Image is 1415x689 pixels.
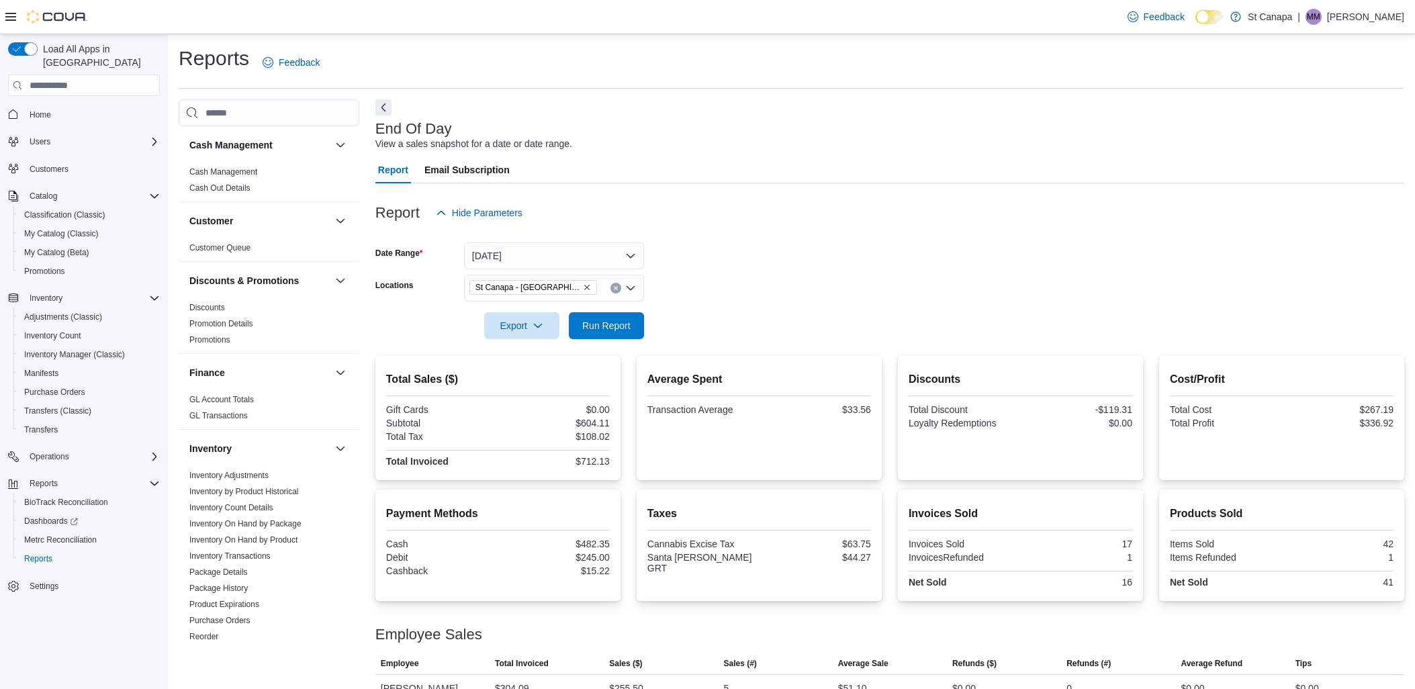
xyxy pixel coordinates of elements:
[19,403,97,419] a: Transfers (Classic)
[189,318,253,329] span: Promotion Details
[19,422,160,438] span: Transfers
[189,214,233,228] h3: Customer
[24,188,62,204] button: Catalog
[24,290,160,306] span: Inventory
[30,164,69,175] span: Customers
[189,616,250,625] a: Purchase Orders
[484,312,559,339] button: Export
[24,290,68,306] button: Inventory
[189,584,248,593] a: Package History
[1284,552,1394,563] div: 1
[189,600,259,609] a: Product Expirations
[909,371,1132,387] h2: Discounts
[30,451,69,462] span: Operations
[909,418,1018,428] div: Loyalty Redemptions
[13,493,165,512] button: BioTrack Reconciliation
[24,578,160,594] span: Settings
[13,205,165,224] button: Classification (Classic)
[19,207,111,223] a: Classification (Classic)
[24,449,75,465] button: Operations
[24,553,52,564] span: Reports
[19,513,160,529] span: Dashboards
[452,206,522,220] span: Hide Parameters
[647,506,871,522] h2: Taxes
[189,303,225,312] a: Discounts
[3,187,165,205] button: Catalog
[24,578,64,594] a: Settings
[386,539,496,549] div: Cash
[500,404,610,415] div: $0.00
[1170,371,1394,387] h2: Cost/Profit
[762,404,871,415] div: $33.56
[583,283,591,291] button: Remove St Canapa - Santa Teresa from selection in this group
[647,539,757,549] div: Cannabis Excise Tax
[569,312,644,339] button: Run Report
[27,10,87,24] img: Cova
[464,242,644,269] button: [DATE]
[386,404,496,415] div: Gift Cards
[1170,552,1279,563] div: Items Refunded
[500,456,610,467] div: $712.13
[762,552,871,563] div: $44.27
[189,138,273,152] h3: Cash Management
[189,470,269,481] span: Inventory Adjustments
[189,518,302,529] span: Inventory On Hand by Package
[8,99,160,631] nav: Complex example
[19,513,83,529] a: Dashboards
[24,161,74,177] a: Customers
[909,404,1018,415] div: Total Discount
[332,273,349,289] button: Discounts & Promotions
[38,42,160,69] span: Load All Apps in [GEOGRAPHIC_DATA]
[13,224,165,243] button: My Catalog (Classic)
[189,583,248,594] span: Package History
[909,577,947,588] strong: Net Sold
[24,406,91,416] span: Transfers (Classic)
[1170,577,1208,588] strong: Net Sold
[189,366,225,379] h3: Finance
[1170,404,1279,415] div: Total Cost
[189,535,298,545] span: Inventory On Hand by Product
[19,328,87,344] a: Inventory Count
[609,658,642,669] span: Sales ($)
[1023,418,1132,428] div: $0.00
[375,248,423,259] label: Date Range
[424,156,510,183] span: Email Subscription
[19,551,58,567] a: Reports
[189,503,273,512] a: Inventory Count Details
[625,283,636,293] button: Open list of options
[1284,577,1394,588] div: 41
[13,345,165,364] button: Inventory Manager (Classic)
[189,631,218,642] span: Reorder
[378,156,408,183] span: Report
[24,107,56,123] a: Home
[13,262,165,281] button: Promotions
[24,497,108,508] span: BioTrack Reconciliation
[257,49,325,76] a: Feedback
[332,365,349,381] button: Finance
[189,274,330,287] button: Discounts & Promotions
[647,552,757,573] div: Santa [PERSON_NAME] GRT
[19,347,130,363] a: Inventory Manager (Classic)
[19,532,160,548] span: Metrc Reconciliation
[1284,418,1394,428] div: $336.92
[1144,10,1185,24] span: Feedback
[189,519,302,529] a: Inventory On Hand by Package
[1297,9,1300,25] p: |
[909,506,1132,522] h2: Invoices Sold
[24,475,160,492] span: Reports
[13,531,165,549] button: Metrc Reconciliation
[24,105,160,122] span: Home
[24,134,56,150] button: Users
[13,364,165,383] button: Manifests
[1284,539,1394,549] div: 42
[1284,404,1394,415] div: $267.19
[13,549,165,568] button: Reports
[179,300,359,353] div: Discounts & Promotions
[19,226,160,242] span: My Catalog (Classic)
[189,394,254,405] span: GL Account Totals
[3,576,165,596] button: Settings
[19,244,95,261] a: My Catalog (Beta)
[1122,3,1190,30] a: Feedback
[24,449,160,465] span: Operations
[24,330,81,341] span: Inventory Count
